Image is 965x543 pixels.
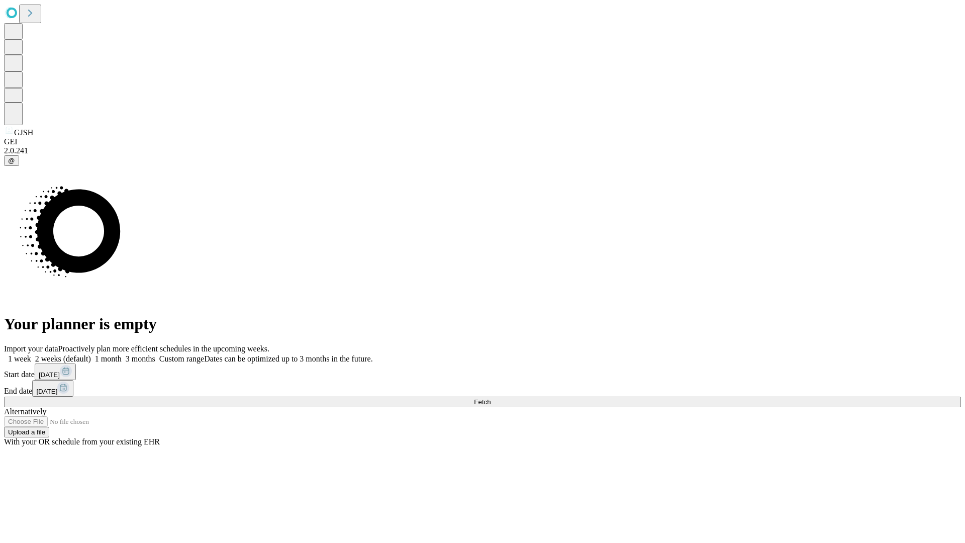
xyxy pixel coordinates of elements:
button: Upload a file [4,427,49,437]
span: Custom range [159,354,204,363]
span: @ [8,157,15,164]
span: Import your data [4,344,58,353]
div: GEI [4,137,961,146]
span: Dates can be optimized up to 3 months in the future. [204,354,372,363]
button: [DATE] [35,364,76,380]
div: 2.0.241 [4,146,961,155]
span: [DATE] [36,388,57,395]
button: Fetch [4,397,961,407]
div: Start date [4,364,961,380]
span: GJSH [14,128,33,137]
span: Fetch [474,398,491,406]
button: [DATE] [32,380,73,397]
span: [DATE] [39,371,60,379]
span: 1 week [8,354,31,363]
span: 3 months [126,354,155,363]
span: Proactively plan more efficient schedules in the upcoming weeks. [58,344,269,353]
span: 2 weeks (default) [35,354,91,363]
span: Alternatively [4,407,46,416]
span: 1 month [95,354,122,363]
h1: Your planner is empty [4,315,961,333]
div: End date [4,380,961,397]
button: @ [4,155,19,166]
span: With your OR schedule from your existing EHR [4,437,160,446]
